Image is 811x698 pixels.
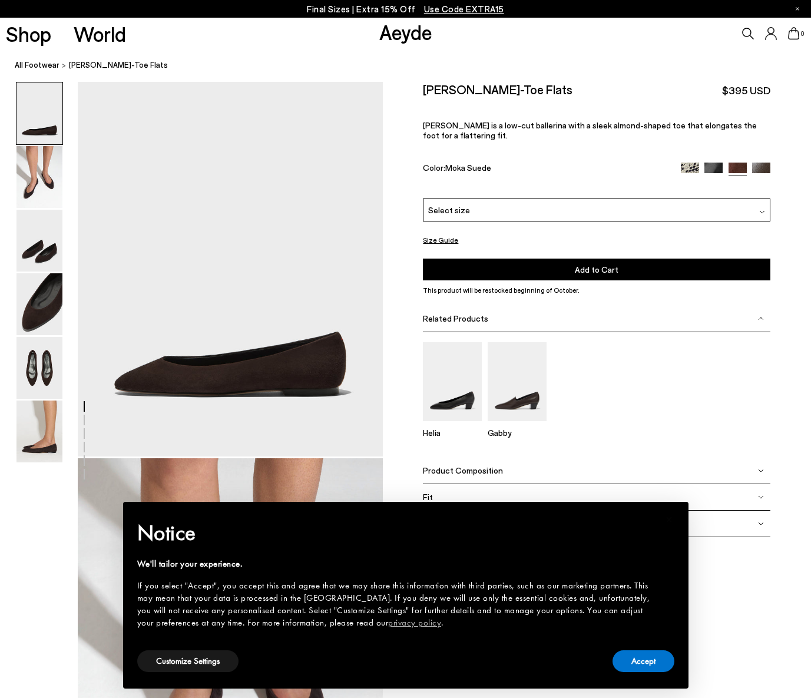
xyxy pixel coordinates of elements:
[758,494,764,500] img: svg%3E
[758,521,764,527] img: svg%3E
[423,285,770,296] p: This product will be restocked beginning of October.
[307,2,504,16] p: Final Sizes | Extra 15% Off
[613,650,674,672] button: Accept
[69,59,168,71] span: [PERSON_NAME]-Toe Flats
[424,4,504,14] span: Navigate to /collections/ss25-final-sizes
[6,24,51,44] a: Shop
[16,146,62,208] img: Ellie Suede Almond-Toe Flats - Image 2
[428,204,470,216] span: Select size
[758,316,764,322] img: svg%3E
[137,518,656,548] h2: Notice
[423,163,669,176] div: Color:
[16,401,62,462] img: Ellie Suede Almond-Toe Flats - Image 6
[575,264,618,274] span: Add to Cart
[759,209,765,215] img: svg%3E
[423,233,458,247] button: Size Guide
[379,19,432,44] a: Aeyde
[488,413,547,438] a: Gabby Almond-Toe Loafers Gabby
[488,343,547,421] img: Gabby Almond-Toe Loafers
[15,59,59,71] a: All Footwear
[423,465,503,475] span: Product Composition
[16,337,62,399] img: Ellie Suede Almond-Toe Flats - Image 5
[656,505,684,534] button: Close this notice
[16,210,62,272] img: Ellie Suede Almond-Toe Flats - Image 3
[137,558,656,570] div: We'll tailor your experience.
[423,428,482,438] p: Helia
[423,413,482,438] a: Helia Low-Cut Pumps Helia
[423,120,770,140] p: [PERSON_NAME] is a low-cut ballerina with a sleek almond-shaped toe that elongates the foot for a...
[423,82,572,97] h2: [PERSON_NAME]-Toe Flats
[722,83,770,98] span: $395 USD
[388,617,441,628] a: privacy policy
[666,510,673,528] span: ×
[423,343,482,421] img: Helia Low-Cut Pumps
[137,650,239,672] button: Customize Settings
[800,31,806,37] span: 0
[445,163,491,173] span: Moka Suede
[15,49,811,82] nav: breadcrumb
[16,273,62,335] img: Ellie Suede Almond-Toe Flats - Image 4
[16,82,62,144] img: Ellie Suede Almond-Toe Flats - Image 1
[423,259,770,280] button: Add to Cart
[74,24,126,44] a: World
[137,580,656,629] div: If you select "Accept", you accept this and agree that we may share this information with third p...
[758,468,764,474] img: svg%3E
[488,428,547,438] p: Gabby
[423,314,488,324] span: Related Products
[788,27,800,40] a: 0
